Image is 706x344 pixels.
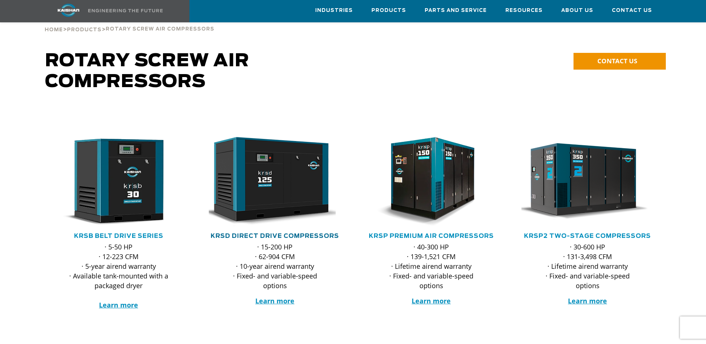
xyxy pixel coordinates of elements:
[41,4,96,17] img: kaishan logo
[67,26,102,33] a: Products
[106,27,214,32] span: Rotary Screw Air Compressors
[67,28,102,32] span: Products
[67,242,170,310] p: · 5-50 HP · 12-223 CFM · 5-year airend warranty · Available tank-mounted with a packaged dryer
[505,0,543,20] a: Resources
[315,6,353,15] span: Industries
[47,137,179,226] img: krsb30
[371,6,406,15] span: Products
[45,52,249,91] span: Rotary Screw Air Compressors
[561,0,593,20] a: About Us
[45,26,63,33] a: Home
[209,137,341,226] div: krsd125
[360,137,492,226] img: krsp150
[371,0,406,20] a: Products
[597,57,637,65] span: CONTACT US
[52,137,185,226] div: krsb30
[365,137,498,226] div: krsp150
[99,300,138,309] a: Learn more
[211,233,339,239] a: KRSD Direct Drive Compressors
[203,137,336,226] img: krsd125
[74,233,163,239] a: KRSB Belt Drive Series
[255,296,294,305] a: Learn more
[524,233,651,239] a: KRSP2 Two-Stage Compressors
[425,6,487,15] span: Parts and Service
[561,6,593,15] span: About Us
[425,0,487,20] a: Parts and Service
[315,0,353,20] a: Industries
[88,9,163,12] img: Engineering the future
[369,233,494,239] a: KRSP Premium Air Compressors
[521,137,654,226] div: krsp350
[574,53,666,70] a: CONTACT US
[505,6,543,15] span: Resources
[612,0,652,20] a: Contact Us
[568,296,607,305] a: Learn more
[45,28,63,32] span: Home
[412,296,451,305] a: Learn more
[380,242,483,290] p: · 40-300 HP · 139-1,521 CFM · Lifetime airend warranty · Fixed- and variable-speed options
[224,242,326,290] p: · 15-200 HP · 62-904 CFM · 10-year airend warranty · Fixed- and variable-speed options
[612,6,652,15] span: Contact Us
[516,137,648,226] img: krsp350
[536,242,639,290] p: · 30-600 HP · 131-3,498 CFM · Lifetime airend warranty · Fixed- and variable-speed options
